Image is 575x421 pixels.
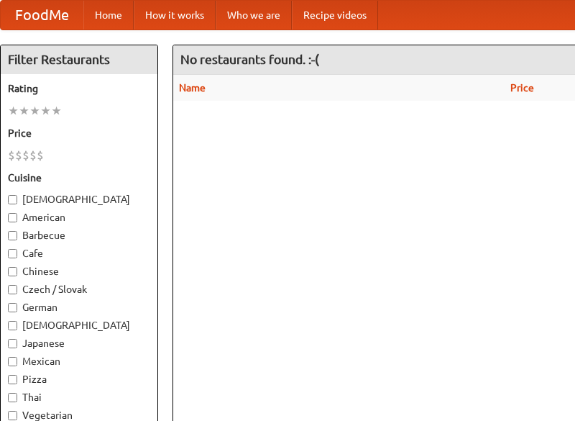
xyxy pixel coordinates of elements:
label: Mexican [8,354,150,368]
li: ★ [40,103,51,119]
li: $ [8,148,15,163]
h5: Price [8,126,150,140]
input: Vegetarian [8,411,17,420]
label: Cafe [8,246,150,261]
h5: Rating [8,81,150,96]
label: German [8,300,150,314]
h5: Cuisine [8,171,150,185]
label: [DEMOGRAPHIC_DATA] [8,318,150,332]
label: Chinese [8,264,150,279]
li: $ [29,148,37,163]
label: Pizza [8,372,150,386]
li: ★ [29,103,40,119]
label: Japanese [8,336,150,350]
label: Barbecue [8,228,150,243]
li: $ [37,148,44,163]
a: Recipe videos [292,1,378,30]
a: FoodMe [1,1,83,30]
a: Name [179,82,206,94]
label: Thai [8,390,150,404]
li: ★ [8,103,19,119]
a: Price [510,82,534,94]
li: $ [15,148,22,163]
label: [DEMOGRAPHIC_DATA] [8,192,150,207]
a: Home [83,1,134,30]
input: [DEMOGRAPHIC_DATA] [8,195,17,204]
input: German [8,303,17,312]
h4: Filter Restaurants [1,45,157,74]
input: Cafe [8,249,17,258]
li: ★ [51,103,62,119]
a: How it works [134,1,216,30]
input: Chinese [8,267,17,276]
input: Czech / Slovak [8,285,17,294]
input: Japanese [8,339,17,348]
a: Who we are [216,1,292,30]
li: $ [22,148,29,163]
li: ★ [19,103,29,119]
input: American [8,213,17,222]
ng-pluralize: No restaurants found. :-( [180,53,319,66]
input: Pizza [8,375,17,384]
input: [DEMOGRAPHIC_DATA] [8,321,17,330]
label: Czech / Slovak [8,282,150,296]
input: Barbecue [8,231,17,240]
input: Mexican [8,357,17,366]
input: Thai [8,393,17,402]
label: American [8,210,150,225]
